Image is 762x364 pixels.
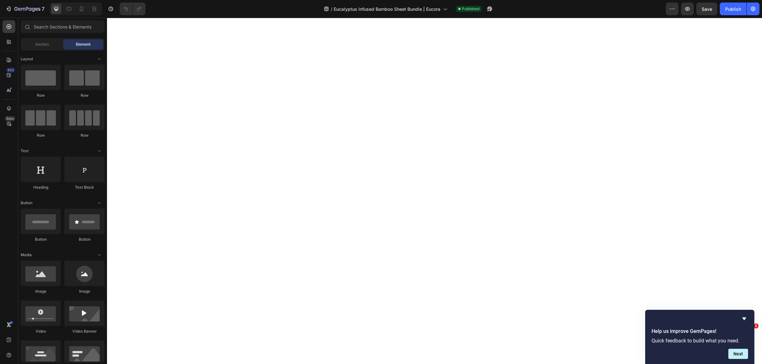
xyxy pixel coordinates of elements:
[35,42,49,47] span: Section
[42,5,44,13] p: 7
[107,18,762,364] iframe: Design area
[720,3,746,15] button: Publish
[21,56,33,62] span: Layout
[21,252,32,258] span: Media
[652,315,748,359] div: Help us improve GemPages!
[725,6,741,12] div: Publish
[21,289,61,294] div: Image
[64,133,104,138] div: Row
[120,3,145,15] div: Undo/Redo
[6,68,15,73] div: 450
[21,93,61,98] div: Row
[3,3,47,15] button: 7
[76,42,90,47] span: Element
[21,237,61,242] div: Button
[462,6,479,12] span: Published
[64,289,104,294] div: Image
[331,6,332,12] span: /
[94,146,104,156] span: Toggle open
[21,148,29,154] span: Text
[753,323,759,328] span: 1
[21,200,32,206] span: Button
[334,6,440,12] span: Eucalyptus Infused Bamboo Sheet Bundle | Eucora
[64,237,104,242] div: Button
[652,338,748,344] p: Quick feedback to build what you need.
[21,133,61,138] div: Row
[64,185,104,190] div: Text Block
[740,315,748,322] button: Hide survey
[94,250,104,260] span: Toggle open
[728,349,748,359] button: Next question
[94,198,104,208] span: Toggle open
[21,185,61,190] div: Heading
[652,328,748,335] h2: Help us improve GemPages!
[21,20,104,33] input: Search Sections & Elements
[5,116,15,121] div: Beta
[696,3,717,15] button: Save
[21,328,61,334] div: Video
[94,54,104,64] span: Toggle open
[702,6,712,12] span: Save
[64,328,104,334] div: Video Banner
[64,93,104,98] div: Row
